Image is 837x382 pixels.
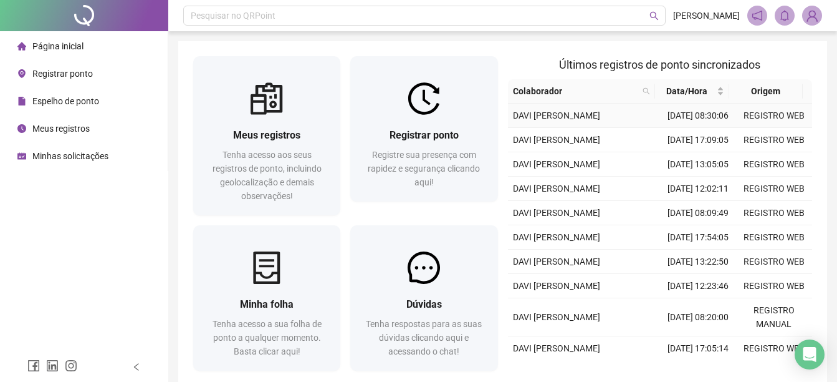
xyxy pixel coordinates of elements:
[17,124,26,133] span: clock-circle
[368,150,480,187] span: Registre sua presença com rapidez e segurança clicando aqui!
[513,232,600,242] span: DAVI [PERSON_NAME]
[660,177,736,201] td: [DATE] 12:02:11
[736,177,812,201] td: REGISTRO WEB
[660,104,736,128] td: [DATE] 08:30:06
[233,129,300,141] span: Meus registros
[736,250,812,274] td: REGISTRO WEB
[660,336,736,361] td: [DATE] 17:05:14
[655,79,729,104] th: Data/Hora
[132,363,141,371] span: left
[736,298,812,336] td: REGISTRO MANUAL
[736,201,812,225] td: REGISTRO WEB
[32,151,108,161] span: Minhas solicitações
[795,340,825,370] div: Open Intercom Messenger
[32,96,99,106] span: Espelho de ponto
[240,298,294,310] span: Minha folha
[513,135,600,145] span: DAVI [PERSON_NAME]
[729,79,803,104] th: Origem
[213,319,322,356] span: Tenha acesso a sua folha de ponto a qualquer momento. Basta clicar aqui!
[803,6,821,25] img: 91416
[752,10,763,21] span: notification
[46,360,59,372] span: linkedin
[736,274,812,298] td: REGISTRO WEB
[736,152,812,177] td: REGISTRO WEB
[640,82,653,100] span: search
[513,257,600,267] span: DAVI [PERSON_NAME]
[660,250,736,274] td: [DATE] 13:22:50
[660,225,736,250] td: [DATE] 17:54:05
[736,225,812,250] td: REGISTRO WEB
[27,360,40,372] span: facebook
[660,152,736,177] td: [DATE] 13:05:05
[736,104,812,128] td: REGISTRO WEB
[660,201,736,225] td: [DATE] 08:09:49
[736,336,812,361] td: REGISTRO WEB
[193,225,340,371] a: Minha folhaTenha acesso a sua folha de ponto a qualquer momento. Basta clicar aqui!
[17,152,26,160] span: schedule
[406,298,442,310] span: Dúvidas
[736,128,812,152] td: REGISTRO WEB
[513,110,600,120] span: DAVI [PERSON_NAME]
[643,87,650,95] span: search
[513,184,600,193] span: DAVI [PERSON_NAME]
[32,69,93,79] span: Registrar ponto
[350,56,497,202] a: Registrar pontoRegistre sua presença com rapidez e segurança clicando aqui!
[350,225,497,371] a: DúvidasTenha respostas para as suas dúvidas clicando aqui e acessando o chat!
[779,10,790,21] span: bell
[17,69,26,78] span: environment
[513,281,600,291] span: DAVI [PERSON_NAME]
[660,274,736,298] td: [DATE] 12:23:46
[32,124,90,134] span: Meus registros
[513,159,600,169] span: DAVI [PERSON_NAME]
[649,11,659,21] span: search
[660,84,714,98] span: Data/Hora
[17,97,26,105] span: file
[513,312,600,322] span: DAVI [PERSON_NAME]
[513,343,600,353] span: DAVI [PERSON_NAME]
[513,208,600,218] span: DAVI [PERSON_NAME]
[390,129,459,141] span: Registrar ponto
[513,84,638,98] span: Colaborador
[660,128,736,152] td: [DATE] 17:09:05
[65,360,77,372] span: instagram
[366,319,482,356] span: Tenha respostas para as suas dúvidas clicando aqui e acessando o chat!
[32,41,84,51] span: Página inicial
[673,9,740,22] span: [PERSON_NAME]
[213,150,322,201] span: Tenha acesso aos seus registros de ponto, incluindo geolocalização e demais observações!
[660,298,736,336] td: [DATE] 08:20:00
[193,56,340,215] a: Meus registrosTenha acesso aos seus registros de ponto, incluindo geolocalização e demais observa...
[17,42,26,51] span: home
[559,58,760,71] span: Últimos registros de ponto sincronizados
